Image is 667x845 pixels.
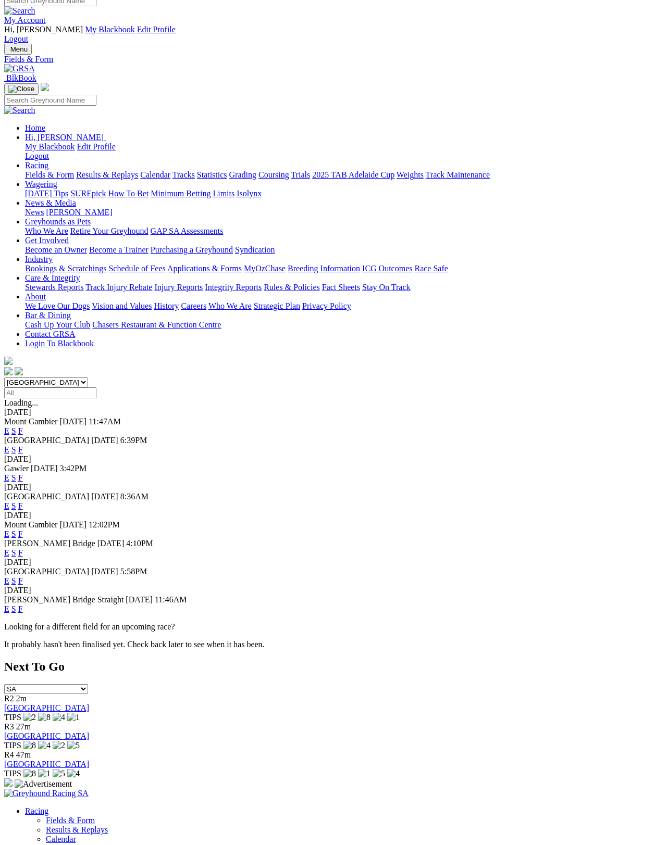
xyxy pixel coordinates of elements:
div: News & Media [25,208,663,217]
span: TIPS [4,741,21,750]
span: Gawler [4,464,29,473]
span: BlkBook [6,73,36,82]
a: Trials [291,170,310,179]
img: Search [4,6,35,16]
span: Hi, [PERSON_NAME] [4,25,83,34]
span: Mount Gambier [4,417,58,426]
img: Search [4,106,35,115]
a: E [4,473,9,482]
a: Grading [229,170,256,179]
div: Industry [25,264,663,273]
a: F [18,576,23,585]
span: [DATE] [60,520,87,529]
span: 11:47AM [89,417,121,426]
a: Fact Sheets [322,283,360,292]
span: Mount Gambier [4,520,58,529]
a: Logout [25,152,49,160]
span: 5:58PM [120,567,147,576]
span: 6:39PM [120,436,147,445]
button: Toggle navigation [4,44,32,55]
a: Edit Profile [137,25,176,34]
a: Racing [25,161,48,170]
a: Syndication [235,245,275,254]
a: Fields & Form [46,816,95,825]
a: Contact GRSA [25,330,75,338]
a: News & Media [25,198,76,207]
a: Stewards Reports [25,283,83,292]
a: MyOzChase [244,264,286,273]
div: [DATE] [4,408,663,417]
p: Looking for a different field for an upcoming race? [4,622,663,632]
a: S [11,529,16,538]
a: Race Safe [414,264,448,273]
span: 8:36AM [120,492,149,501]
a: Hi, [PERSON_NAME] [25,133,106,142]
div: Care & Integrity [25,283,663,292]
img: logo-grsa-white.png [41,83,49,91]
a: Home [25,123,45,132]
a: E [4,501,9,510]
a: Who We Are [25,226,68,235]
img: Close [8,85,34,93]
img: twitter.svg [15,367,23,375]
span: [GEOGRAPHIC_DATA] [4,436,89,445]
a: Vision and Values [92,301,152,310]
img: 2 [23,713,36,722]
span: [PERSON_NAME] Bridge Straight [4,595,123,604]
a: Breeding Information [288,264,360,273]
a: Bar & Dining [25,311,71,320]
a: Track Injury Rebate [85,283,152,292]
span: R2 [4,694,14,703]
a: Tracks [172,170,195,179]
a: SUREpick [70,189,106,198]
a: Purchasing a Greyhound [151,245,233,254]
a: F [18,426,23,435]
h2: Next To Go [4,660,663,674]
div: [DATE] [4,455,663,464]
span: [DATE] [91,567,118,576]
a: S [11,445,16,454]
a: Schedule of Fees [108,264,165,273]
span: [GEOGRAPHIC_DATA] [4,567,89,576]
a: Rules & Policies [264,283,320,292]
a: My Account [4,16,46,24]
img: 1 [67,713,80,722]
a: E [4,529,9,538]
a: E [4,548,9,557]
button: Toggle navigation [4,83,39,95]
a: Isolynx [237,189,262,198]
a: E [4,445,9,454]
a: Minimum Betting Limits [151,189,234,198]
a: My Blackbook [85,25,135,34]
img: 8 [38,713,51,722]
div: About [25,301,663,311]
span: [DATE] [31,464,58,473]
a: Strategic Plan [254,301,300,310]
a: Who We Are [208,301,252,310]
span: [DATE] [91,436,118,445]
span: 2m [16,694,27,703]
div: Greyhounds as Pets [25,226,663,236]
a: BlkBook [4,73,36,82]
partial: It probably hasn't been finalised yet. Check back later to see when it has been. [4,640,265,649]
span: [GEOGRAPHIC_DATA] [4,492,89,501]
a: E [4,604,9,613]
a: S [11,576,16,585]
img: 4 [38,741,51,750]
div: My Account [4,25,663,44]
a: Weights [397,170,424,179]
span: TIPS [4,713,21,722]
a: S [11,604,16,613]
a: S [11,548,16,557]
a: Fields & Form [25,170,74,179]
a: Fields & Form [4,55,663,64]
a: News [25,208,44,217]
span: [DATE] [91,492,118,501]
a: History [154,301,179,310]
a: Applications & Forms [167,264,242,273]
a: Become a Trainer [89,245,149,254]
a: S [11,426,16,435]
a: Results & Replays [76,170,138,179]
a: Wagering [25,180,57,188]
